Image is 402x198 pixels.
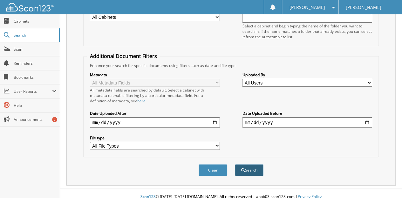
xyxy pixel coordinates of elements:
[242,23,372,40] div: Select a cabinet and begin typing the name of the folder you want to search in. If the name match...
[90,117,220,128] input: start
[14,75,57,80] span: Bookmarks
[137,98,146,104] a: here
[242,117,372,128] input: end
[90,72,220,77] label: Metadata
[242,72,372,77] label: Uploaded By
[346,5,381,9] span: [PERSON_NAME]
[14,89,52,94] span: User Reports
[14,103,57,108] span: Help
[289,5,325,9] span: [PERSON_NAME]
[90,135,220,141] label: File type
[87,63,375,68] div: Enhance your search for specific documents using filters such as date and file type.
[90,111,220,116] label: Date Uploaded After
[14,117,57,122] span: Announcements
[14,33,56,38] span: Search
[6,3,54,11] img: scan123-logo-white.svg
[235,164,263,176] button: Search
[90,87,220,104] div: All metadata fields are searched by default. Select a cabinet with metadata to enable filtering b...
[87,53,160,60] legend: Additional Document Filters
[14,18,57,24] span: Cabinets
[14,47,57,52] span: Scan
[199,164,227,176] button: Clear
[242,111,372,116] label: Date Uploaded Before
[52,117,57,122] div: 7
[14,61,57,66] span: Reminders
